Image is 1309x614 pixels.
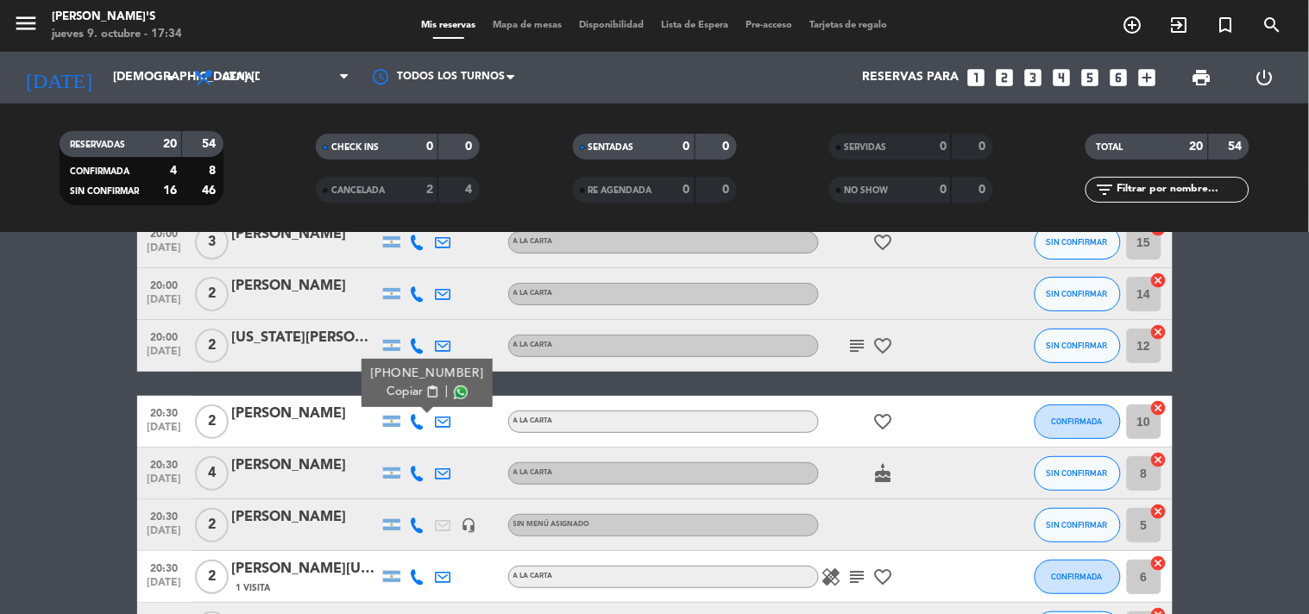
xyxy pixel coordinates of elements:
strong: 0 [683,141,690,153]
span: SIN CONFIRMAR [1047,468,1108,478]
span: SIN CONFIRMAR [1047,289,1108,298]
span: SERVIDAS [845,143,887,152]
i: looks_5 [1079,66,1102,89]
span: Disponibilidad [570,21,652,30]
span: [DATE] [143,346,186,366]
strong: 0 [426,141,433,153]
button: CONFIRMADA [1035,560,1121,594]
span: print [1192,67,1212,88]
i: cancel [1150,272,1167,289]
strong: 46 [202,185,219,197]
i: turned_in_not [1216,15,1237,35]
span: A LA CARTA [513,341,553,348]
i: filter_list [1094,179,1115,200]
i: cancel [1150,399,1167,417]
span: [DATE] [143,242,186,262]
i: cake [873,463,894,484]
span: SIN CONFIRMAR [1047,341,1108,350]
div: [PERSON_NAME] [232,223,379,246]
span: RE AGENDADA [588,186,652,195]
i: cancel [1150,554,1167,572]
i: menu [13,10,39,36]
span: A LA CARTA [513,238,553,245]
div: jueves 9. octubre - 17:34 [52,26,182,43]
i: favorite_border [873,411,894,432]
span: TOTAL [1096,143,1123,152]
span: 2 [195,560,229,594]
span: SIN CONFIRMAR [1047,237,1108,247]
i: headset_mic [462,517,477,533]
strong: 0 [683,184,690,196]
button: SIN CONFIRMAR [1035,277,1121,311]
span: 2 [195,329,229,363]
div: [PERSON_NAME] [232,506,379,529]
strong: 2 [426,184,433,196]
span: CHECK INS [331,143,379,152]
div: [PERSON_NAME] [232,275,379,298]
i: subject [847,335,868,356]
span: [DATE] [143,473,186,493]
span: 2 [195,277,229,311]
span: 20:30 [143,402,186,422]
button: CONFIRMADA [1035,404,1121,439]
div: [US_STATE][PERSON_NAME] [232,327,379,349]
button: SIN CONFIRMAR [1035,456,1121,491]
i: search [1262,15,1283,35]
button: Copiarcontent_paste [387,383,439,401]
i: add_box [1136,66,1159,89]
span: 20:00 [143,222,186,242]
i: favorite_border [873,232,894,253]
span: [DATE] [143,577,186,597]
strong: 0 [466,141,476,153]
span: A LA CARTA [513,290,553,297]
strong: 0 [979,184,989,196]
i: looks_one [966,66,988,89]
i: favorite_border [873,567,894,587]
span: Tarjetas de regalo [801,21,897,30]
span: Cena [223,72,253,84]
span: Mis reservas [412,21,484,30]
i: favorite_border [873,335,894,356]
span: RESERVADAS [70,141,125,149]
button: menu [13,10,39,42]
span: | [444,383,448,401]
span: A LA CARTA [513,573,553,580]
strong: 0 [722,141,733,153]
span: NO SHOW [845,186,889,195]
span: 3 [195,225,229,260]
strong: 20 [1190,141,1204,153]
strong: 20 [163,138,177,150]
div: [PERSON_NAME] [232,454,379,477]
strong: 0 [940,141,947,153]
input: Filtrar por nombre... [1115,180,1249,199]
span: [DATE] [143,525,186,545]
i: exit_to_app [1169,15,1190,35]
button: SIN CONFIRMAR [1035,329,1121,363]
i: power_settings_new [1255,67,1275,88]
strong: 8 [209,165,219,177]
span: 2 [195,404,229,439]
strong: 4 [466,184,476,196]
span: Lista de Espera [652,21,737,30]
span: A LA CARTA [513,469,553,476]
span: [DATE] [143,422,186,442]
strong: 0 [979,141,989,153]
span: SIN CONFIRMAR [1047,520,1108,529]
strong: 16 [163,185,177,197]
i: cancel [1150,323,1167,341]
div: [PHONE_NUMBER] [370,365,483,383]
strong: 54 [202,138,219,150]
span: 20:00 [143,326,186,346]
strong: 0 [940,184,947,196]
i: add_circle_outline [1123,15,1143,35]
span: Mapa de mesas [484,21,570,30]
span: 20:30 [143,505,186,525]
i: [DATE] [13,59,104,97]
span: CONFIRMADA [1052,572,1103,581]
i: cancel [1150,503,1167,520]
i: arrow_drop_down [160,67,181,88]
strong: 4 [170,165,177,177]
span: 1 Visita [236,581,271,595]
strong: 54 [1229,141,1246,153]
span: CONFIRMADA [70,167,129,176]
